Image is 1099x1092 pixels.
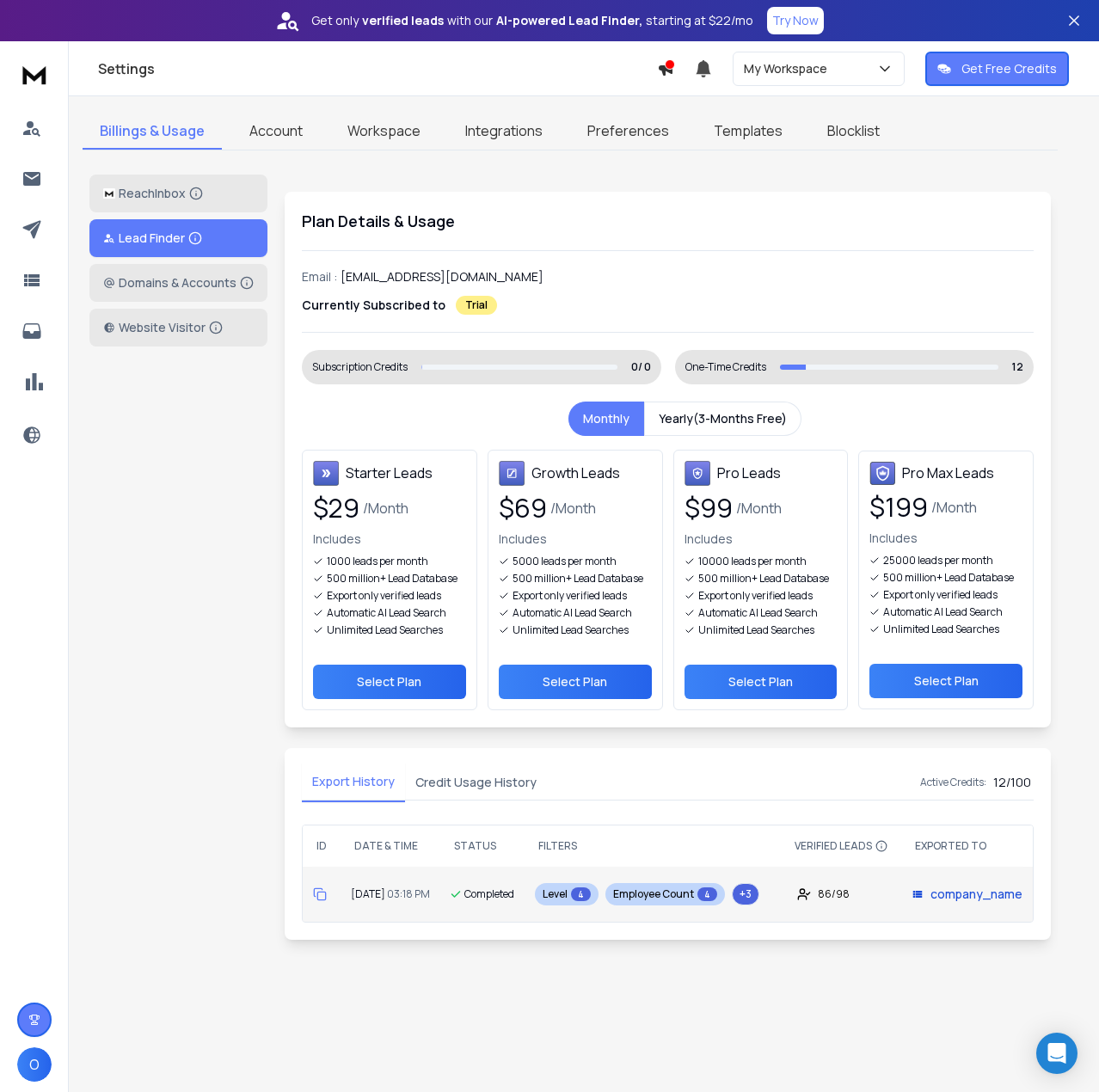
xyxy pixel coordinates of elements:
[531,463,620,483] h3: Growth Leads
[883,554,993,567] p: 25000 leads per month
[613,887,694,901] span: Employee Count
[341,268,543,285] p: [EMAIL_ADDRESS][DOMAIN_NAME]
[513,555,617,568] p: 5000 leads per month
[883,571,1014,585] p: 500 million+ Lead Database
[89,175,267,212] button: ReachInbox
[1036,1033,1078,1074] div: Open Intercom Messenger
[440,825,525,867] th: STATUS
[499,493,547,524] span: $ 69
[543,887,568,901] span: Level
[525,825,781,867] th: FILTERS
[89,264,267,302] button: Domains & Accounts
[930,886,1022,903] p: company_name
[685,531,838,548] p: Includes
[698,623,814,637] p: Unlimited Lead Searches
[17,1047,52,1082] button: O
[405,764,547,801] button: Credit Usage History
[499,665,652,699] button: Select Plan
[698,589,813,603] p: Export only verified leads
[993,774,1034,791] h3: 12 / 100
[312,360,408,374] div: Subscription Credits
[912,877,1022,911] button: company_name
[631,360,651,374] p: 0/ 0
[883,623,999,636] p: Unlimited Lead Searches
[346,463,433,483] h3: Starter Leads
[362,12,444,29] strong: verified leads
[387,886,430,901] span: 03:18 PM
[1012,360,1023,374] p: 12
[327,623,443,637] p: Unlimited Lead Searches
[869,530,1022,547] p: Includes
[698,606,818,620] p: Automatic AI Lead Search
[89,219,267,257] button: Lead Finder
[327,606,446,620] p: Automatic AI Lead Search
[698,572,829,586] p: 500 million+ Lead Database
[810,113,897,150] a: Blocklist
[327,555,428,568] p: 1000 leads per month
[869,492,928,523] span: $ 199
[961,60,1057,77] p: Get Free Credits
[302,268,337,285] p: Email :
[644,402,801,436] button: Yearly(3-Months Free)
[313,665,466,699] button: Select Plan
[311,12,753,29] p: Get only with our starting at $22/mo
[327,589,441,603] p: Export only verified leads
[570,113,686,150] a: Preferences
[550,498,596,518] span: /Month
[351,887,430,901] h3: [DATE]
[685,665,838,699] button: Select Plan
[303,825,341,867] th: ID
[920,776,986,789] h6: Active Credits:
[685,360,766,374] div: One-Time Credits
[448,113,560,150] a: Integrations
[883,588,998,602] p: Export only verified leads
[98,58,657,79] h1: Settings
[513,623,629,637] p: Unlimited Lead Searches
[83,113,222,150] a: Billings & Usage
[795,839,872,853] span: VERIFIED LEADS
[698,555,807,568] p: 10000 leads per month
[302,763,405,802] button: Export History
[869,664,1022,698] button: Select Plan
[496,12,642,29] strong: AI-powered Lead Finder,
[456,296,497,315] div: Trial
[568,402,644,436] button: Monthly
[232,113,320,150] a: Account
[330,113,438,150] a: Workspace
[327,572,457,586] p: 500 million+ Lead Database
[697,887,717,901] span: 4
[313,531,466,548] p: Includes
[736,498,782,518] span: /Month
[732,883,759,905] button: +3
[103,188,115,199] img: logo
[302,297,445,314] p: Currently Subscribed to
[772,12,819,29] p: Try Now
[341,825,440,867] th: DATE & TIME
[767,7,824,34] button: Try Now
[697,113,800,150] a: Templates
[89,309,267,347] button: Website Visitor
[685,493,733,524] span: $ 99
[883,605,1003,619] p: Automatic AI Lead Search
[740,887,752,901] span: + 3
[818,887,850,901] span: 86 / 98
[571,887,591,901] span: 4
[363,498,408,518] span: /Month
[313,493,359,524] span: $ 29
[717,463,781,483] h3: Pro Leads
[925,52,1069,86] button: Get Free Credits
[499,531,652,548] p: Includes
[902,463,994,483] h3: Pro Max Leads
[17,58,52,90] img: logo
[513,572,643,586] p: 500 million+ Lead Database
[302,209,1034,233] h1: Plan Details & Usage
[464,887,514,901] span: completed
[744,60,834,77] p: My Workspace
[931,497,977,518] span: /Month
[513,589,627,603] p: Export only verified leads
[901,825,1033,867] th: EXPORTED TO
[513,606,632,620] p: Automatic AI Lead Search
